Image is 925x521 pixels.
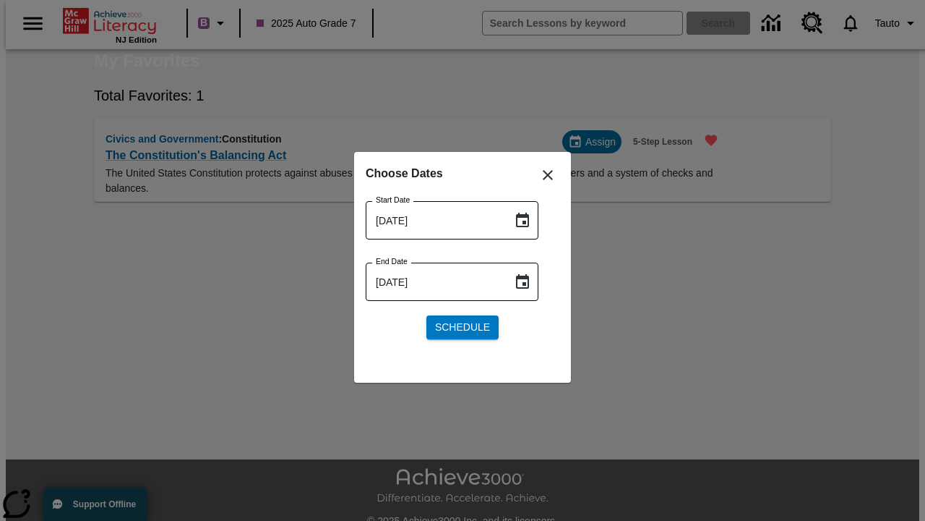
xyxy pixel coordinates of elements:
button: Choose date, selected date is Sep 19, 2025 [508,268,537,297]
label: End Date [376,256,408,267]
button: Close [530,158,565,192]
div: Choose date [366,164,559,351]
button: Schedule [426,315,499,339]
label: Start Date [376,195,410,206]
input: MMMM-DD-YYYY [366,201,502,240]
h6: Choose Dates [366,164,559,184]
button: Choose date, selected date is Sep 19, 2025 [508,206,537,235]
input: MMMM-DD-YYYY [366,263,502,301]
span: Schedule [435,320,490,335]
